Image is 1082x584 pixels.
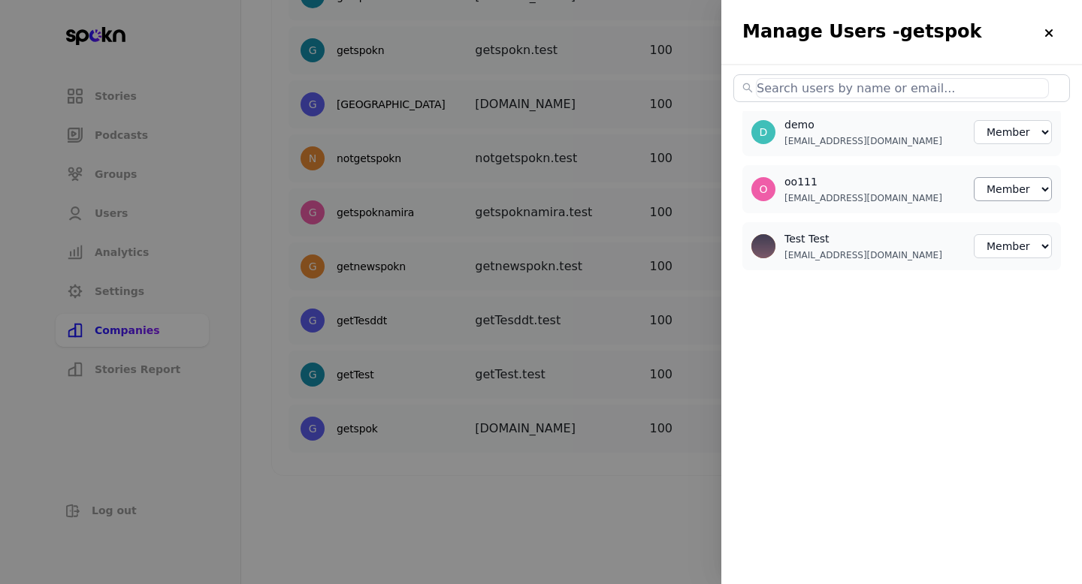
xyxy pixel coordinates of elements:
h3: oo111 [784,174,942,189]
div: O [759,182,767,197]
p: [EMAIL_ADDRESS][DOMAIN_NAME] [784,249,942,261]
h3: demo [784,117,942,132]
span: search [742,83,753,93]
img: user-1693996472234-265898.jpg [751,234,775,258]
input: Search users by name or email... [756,78,1049,98]
p: [EMAIL_ADDRESS][DOMAIN_NAME] [784,135,942,147]
img: close [1043,27,1055,39]
h3: Test Test [784,231,942,246]
p: [EMAIL_ADDRESS][DOMAIN_NAME] [784,192,942,204]
div: D [760,125,768,140]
